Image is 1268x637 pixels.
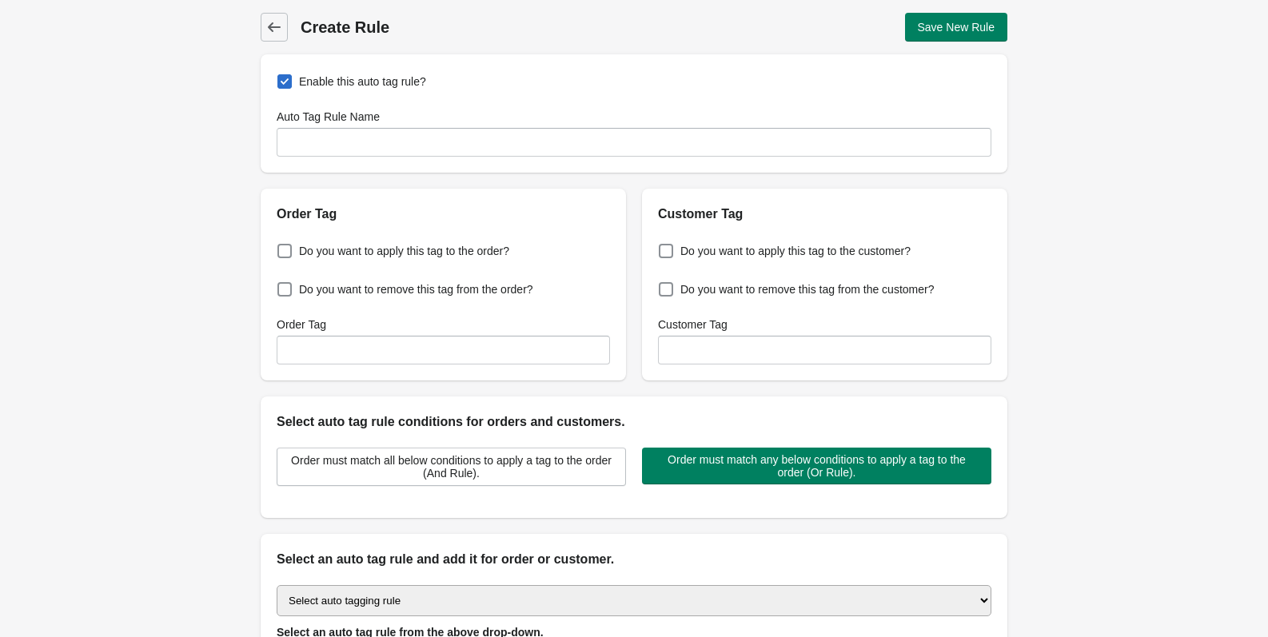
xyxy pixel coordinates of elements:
[680,281,934,297] span: Do you want to remove this tag from the customer?
[642,448,991,484] button: Order must match any below conditions to apply a tag to the order (Or Rule).
[290,454,612,480] span: Order must match all below conditions to apply a tag to the order (And Rule).
[299,281,533,297] span: Do you want to remove this tag from the order?
[277,205,610,224] h2: Order Tag
[277,550,991,569] h2: Select an auto tag rule and add it for order or customer.
[277,317,326,332] label: Order Tag
[277,109,380,125] label: Auto Tag Rule Name
[905,13,1008,42] button: Save New Rule
[277,448,626,486] button: Order must match all below conditions to apply a tag to the order (And Rule).
[299,74,426,90] span: Enable this auto tag rule?
[301,16,634,38] h1: Create Rule
[277,412,991,432] h2: Select auto tag rule conditions for orders and customers.
[299,243,509,259] span: Do you want to apply this tag to the order?
[658,205,991,224] h2: Customer Tag
[655,453,979,479] span: Order must match any below conditions to apply a tag to the order (Or Rule).
[658,317,728,332] label: Customer Tag
[680,243,911,259] span: Do you want to apply this tag to the customer?
[918,21,995,34] span: Save New Rule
